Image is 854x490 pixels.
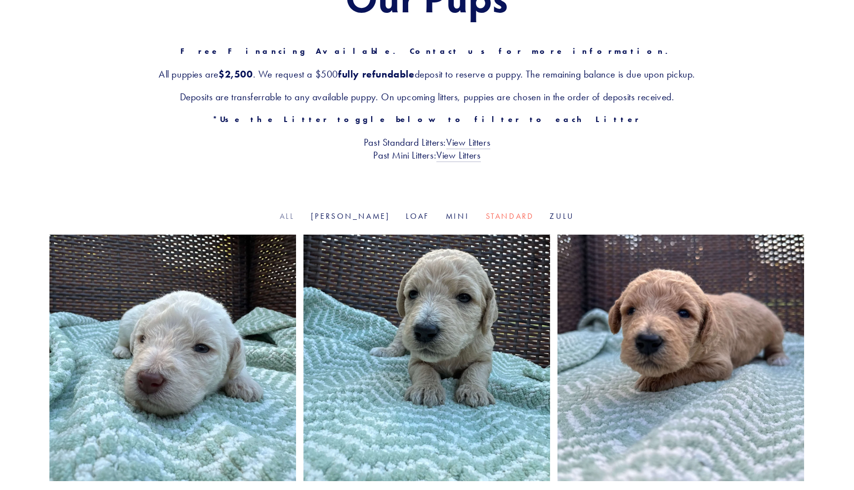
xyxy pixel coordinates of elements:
strong: fully refundable [338,68,415,80]
a: View Litters [436,149,480,162]
strong: $2,500 [218,68,253,80]
a: Loaf [406,211,429,221]
h3: All puppies are . We request a $500 deposit to reserve a puppy. The remaining balance is due upon... [49,68,805,81]
strong: *Use the Litter toggle below to filter to each Litter [213,115,641,124]
h3: Deposits are transferrable to any available puppy. On upcoming litters, puppies are chosen in the... [49,90,805,103]
a: View Litters [446,136,490,149]
h3: Past Standard Litters: Past Mini Litters: [49,136,805,162]
a: Mini [446,211,470,221]
strong: Free Financing Available. Contact us for more information. [180,46,674,56]
a: Standard [486,211,534,221]
a: Zulu [550,211,574,221]
a: [PERSON_NAME] [311,211,390,221]
a: All [280,211,295,221]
